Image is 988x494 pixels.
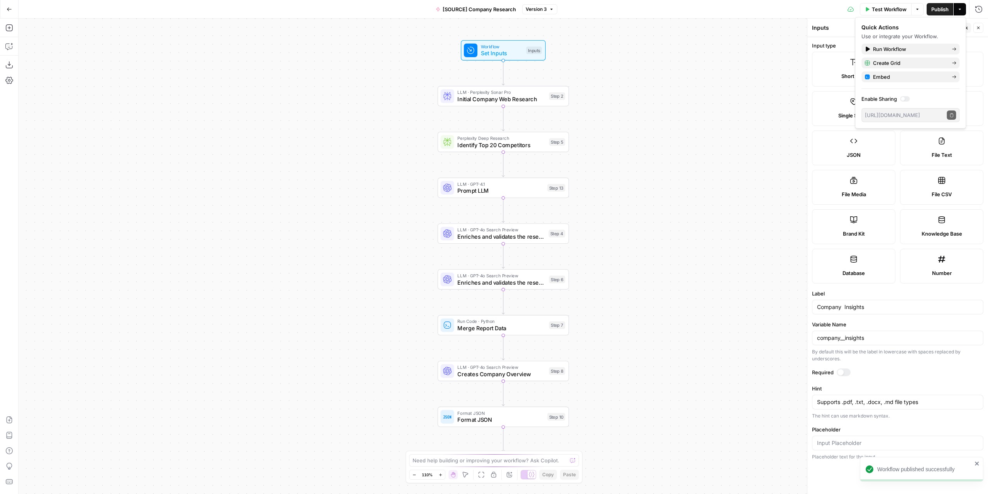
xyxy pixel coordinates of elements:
g: Edge from step_5 to step_13 [502,152,505,177]
g: Edge from step_4 to step_6 [502,243,505,268]
div: WorkflowSet InputsInputs [438,40,569,61]
span: Use or integrate your Workflow. [861,33,938,39]
g: Edge from step_2 to step_5 [502,106,505,131]
span: Number [932,269,952,277]
span: Embed [873,73,946,81]
span: File Media [842,190,866,198]
span: Run Workflow [873,45,946,53]
div: Perplexity Deep ResearchIdentify Top 20 CompetitorsStep 5 [438,132,569,152]
span: [SOURCE] Company Research [443,5,516,13]
span: Single Select [838,112,870,119]
span: LLM · Perplexity Sonar Pro [457,89,545,96]
button: close [974,460,980,467]
div: LLM · GPT-4o Search PreviewEnriches and validates the research 1Step 4 [438,223,569,244]
span: Identify Top 20 Competitors [457,141,545,149]
div: Step 5 [549,138,565,146]
button: Test Workflow [860,3,911,15]
span: Test Workflow [872,5,907,13]
span: JSON [847,151,861,159]
div: Step 13 [547,184,565,192]
button: Paste [560,470,579,480]
label: Input type [812,42,983,49]
div: Placeholder text for the input. [812,453,983,460]
span: Brand Kit [843,230,865,238]
div: By default this will be the label in lowercase with spaces replaced by underscores. [812,348,983,362]
button: [SOURCE] Company Research [431,3,521,15]
g: Edge from step_8 to step_10 [502,381,505,406]
label: Placeholder [812,426,983,433]
span: Enriches and validates the research 2 [457,278,545,287]
g: Edge from step_13 to step_4 [502,198,505,222]
span: Merge Report Data [457,324,545,333]
span: LLM · GPT-4o Search Preview [457,272,545,279]
span: Format JSON [457,416,544,424]
div: LLM · GPT-4o Search PreviewCreates Company OverviewStep 8 [438,361,569,381]
input: Input Label [817,303,978,311]
label: Label [812,290,983,297]
div: Step 7 [549,321,565,329]
span: Paste [563,471,576,478]
button: Version 3 [522,4,557,14]
button: Publish [927,3,953,15]
span: Knowledge Base [922,230,962,238]
g: Edge from step_7 to step_8 [502,335,505,360]
button: Copy [539,470,557,480]
div: LLM · GPT-4o Search PreviewEnriches and validates the research 2Step 6 [438,269,569,290]
span: File Text [932,151,952,159]
div: LLM · GPT-4.1Prompt LLMStep 13 [438,178,569,198]
div: Workflow published successfully [877,465,972,473]
span: Copy [542,471,554,478]
div: Run Code · PythonMerge Report DataStep 7 [438,315,569,336]
g: Edge from step_6 to step_7 [502,289,505,314]
span: Initial Company Web Research [457,95,545,104]
span: Version 3 [526,6,547,13]
div: Inputs [812,24,944,32]
div: Step 6 [549,275,565,283]
span: Set Inputs [481,49,523,58]
span: Creates Company Overview [457,370,545,378]
div: The hint can use markdown syntax. [812,413,983,419]
label: Enable Sharing [861,95,959,103]
span: Database [843,269,865,277]
span: Create Grid [873,59,946,67]
span: 110% [422,472,433,478]
input: company__insights [817,334,978,342]
div: Quick Actions [861,24,959,31]
span: Run Code · Python [457,318,545,325]
span: Enriches and validates the research 1 [457,232,545,241]
span: Format JSON [457,410,544,417]
span: Perplexity Deep Research [457,135,545,142]
div: Format JSONFormat JSONStep 10 [438,407,569,427]
span: Short Text [841,72,866,80]
div: LLM · Perplexity Sonar ProInitial Company Web ResearchStep 2 [438,86,569,107]
span: File CSV [932,190,952,198]
g: Edge from start to step_2 [502,60,505,85]
div: Step 2 [549,92,565,100]
div: Step 10 [547,413,565,421]
label: Hint [812,385,983,392]
div: Step 4 [549,230,565,238]
span: Publish [931,5,949,13]
textarea: Supports .pdf, .txt, .docx, .md file types [817,398,978,406]
g: Edge from step_10 to end [502,427,505,452]
label: Variable Name [812,321,983,328]
span: LLM · GPT-4.1 [457,180,544,187]
span: Prompt LLM [457,187,544,195]
span: LLM · GPT-4o Search Preview [457,364,545,371]
span: LLM · GPT-4o Search Preview [457,226,545,233]
div: Inputs [526,46,542,54]
div: Step 8 [549,367,565,375]
input: Input Placeholder [817,439,978,447]
label: Required [812,368,983,376]
span: Workflow [481,43,523,50]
